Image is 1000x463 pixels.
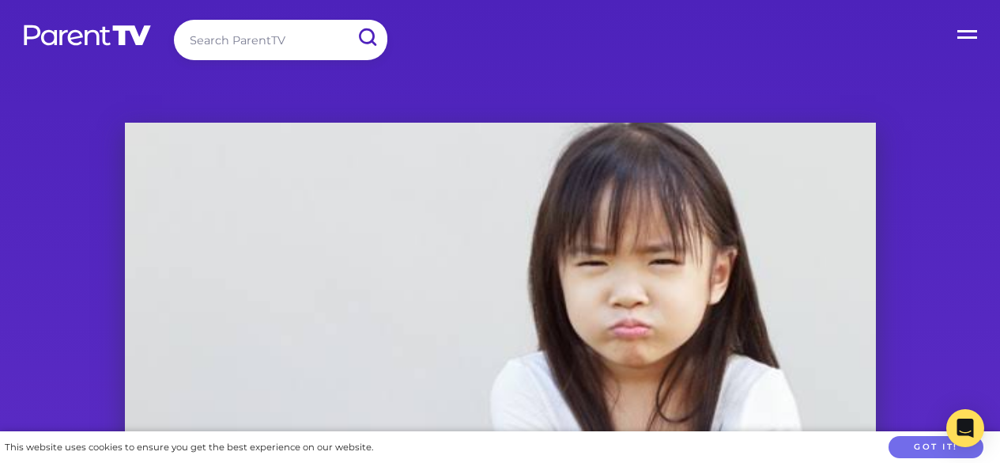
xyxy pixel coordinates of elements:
[5,439,373,456] div: This website uses cookies to ensure you get the best experience on our website.
[946,409,984,447] div: Open Intercom Messenger
[346,20,387,55] input: Submit
[174,20,387,60] input: Search ParentTV
[22,24,153,47] img: parenttv-logo-white.4c85aaf.svg
[889,436,983,459] button: Got it!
